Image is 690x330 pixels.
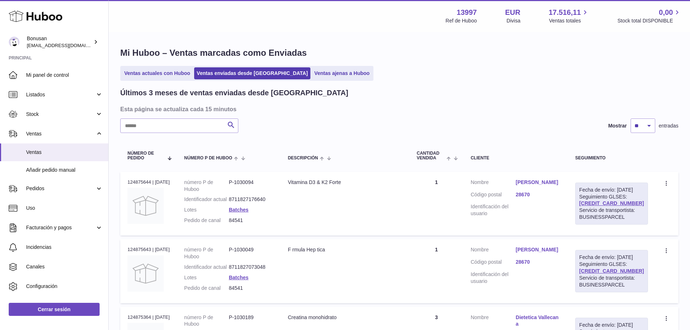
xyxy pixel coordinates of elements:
a: 17.516,11 Ventas totales [549,8,589,24]
span: Ventas totales [549,17,589,24]
div: Seguimiento GLSES: [575,183,648,225]
span: Mi panel de control [26,72,103,79]
span: Configuración [26,283,103,290]
span: Canales [26,263,103,270]
h2: Últimos 3 meses de ventas enviadas desde [GEOGRAPHIC_DATA] [120,88,348,98]
a: 28670 [516,259,561,266]
dt: Identificador actual [184,196,229,203]
div: Vitamina D3 & K2 Forte [288,179,402,186]
div: 124875364 | [DATE] [127,314,170,321]
span: Número de pedido [127,151,163,160]
dt: Nombre [471,314,515,330]
div: Divisa [507,17,520,24]
div: Fecha de envío: [DATE] [579,254,644,261]
dt: Identificación del usuario [471,203,515,217]
h1: Mi Huboo – Ventas marcadas como Enviadas [120,47,678,59]
a: Ventas enviadas desde [GEOGRAPHIC_DATA] [194,67,310,79]
dt: Nombre [471,246,515,255]
dt: Lotes [184,206,229,213]
div: Servicio de transportista: BUSINESSPARCEL [579,207,644,221]
dt: Pedido de canal [184,217,229,224]
dt: número P de Huboo [184,179,229,193]
div: Fecha de envío: [DATE] [579,187,644,193]
span: Añadir pedido manual [26,167,103,174]
dt: número P de Huboo [184,314,229,328]
span: Stock total DISPONIBLE [618,17,681,24]
td: 1 [410,239,464,303]
div: Servicio de transportista: BUSINESSPARCEL [579,275,644,288]
div: Ref de Huboo [446,17,477,24]
dd: 8711827176640 [229,196,273,203]
a: 0,00 Stock total DISPONIBLE [618,8,681,24]
span: Incidencias [26,244,103,251]
span: entradas [659,122,678,129]
dd: P-1030094 [229,179,273,193]
dd: 84541 [229,285,273,292]
td: 1 [410,172,464,235]
img: internalAdmin-13997@internal.huboo.com [9,37,20,47]
a: Batches [229,275,248,280]
span: Ventas [26,149,103,156]
img: no-photo.jpg [127,188,164,224]
div: Fecha de envío: [DATE] [579,322,644,329]
span: Stock [26,111,95,118]
div: F rmula Hep tica [288,246,402,253]
span: Pedidos [26,185,95,192]
span: [EMAIL_ADDRESS][DOMAIN_NAME] [27,42,106,48]
dt: Pedido de canal [184,285,229,292]
a: 28670 [516,191,561,198]
div: Seguimiento GLSES: [575,250,648,292]
a: Batches [229,207,248,213]
span: Uso [26,205,103,212]
span: Cantidad vendida [417,151,445,160]
strong: EUR [505,8,520,17]
dt: Nombre [471,179,515,188]
dt: Lotes [184,274,229,281]
div: 124875644 | [DATE] [127,179,170,185]
span: Facturación y pagos [26,224,95,231]
span: número P de Huboo [184,156,232,160]
span: Descripción [288,156,318,160]
a: Ventas actuales con Huboo [122,67,193,79]
strong: 13997 [457,8,477,17]
img: no-photo.jpg [127,255,164,292]
dt: Identificador actual [184,264,229,271]
dt: Código postal [471,191,515,200]
span: Listados [26,91,95,98]
a: Cerrar sesión [9,303,100,316]
dt: Código postal [471,259,515,267]
a: [PERSON_NAME] [516,246,561,253]
span: Ventas [26,130,95,137]
a: Dietetica Vallecana [516,314,561,328]
label: Mostrar [608,122,627,129]
div: Bonusan [27,35,92,49]
h3: Esta página se actualiza cada 15 minutos [120,105,677,113]
dd: P-1030189 [229,314,273,328]
dd: 8711827073048 [229,264,273,271]
div: Creatina monohidrato [288,314,402,321]
div: 124875643 | [DATE] [127,246,170,253]
a: [CREDIT_CARD_NUMBER] [579,268,644,274]
span: 0,00 [659,8,673,17]
dt: Identificación del usuario [471,271,515,285]
dd: 84541 [229,217,273,224]
div: Cliente [471,156,561,160]
dd: P-1030049 [229,246,273,260]
span: 17.516,11 [549,8,581,17]
a: [CREDIT_CARD_NUMBER] [579,200,644,206]
dt: número P de Huboo [184,246,229,260]
div: Seguimiento [575,156,648,160]
a: Ventas ajenas a Huboo [312,67,372,79]
a: [PERSON_NAME] [516,179,561,186]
